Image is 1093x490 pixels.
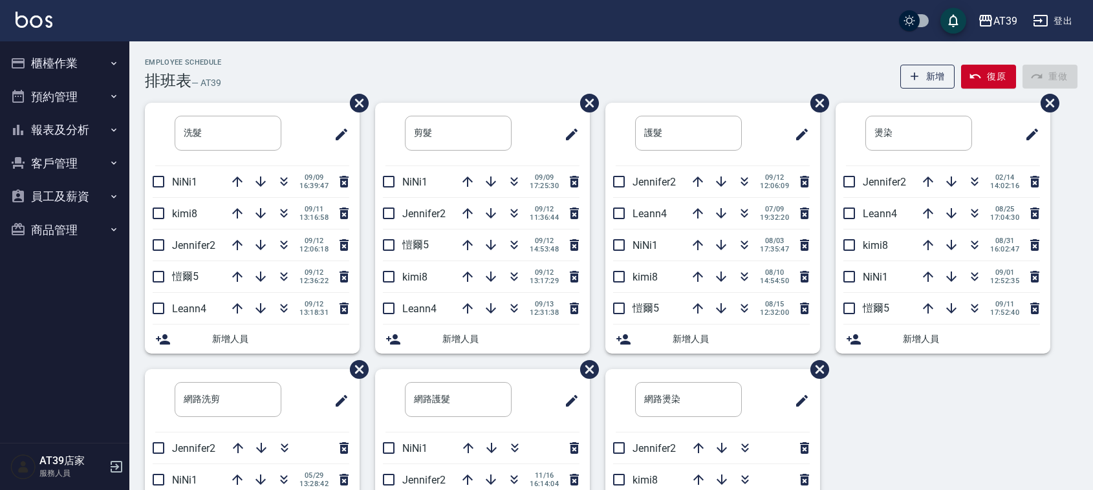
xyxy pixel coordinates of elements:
span: NiNi1 [172,474,197,486]
span: 09/12 [530,237,559,245]
span: kimi8 [172,208,197,220]
button: 預約管理 [5,80,124,114]
span: kimi8 [633,271,658,283]
h2: Employee Schedule [145,58,222,67]
span: 修改班表的標題 [786,385,810,416]
span: 09/13 [530,300,559,308]
span: 新增人員 [903,332,1040,346]
div: 新增人員 [605,325,820,354]
span: 12:31:38 [530,308,559,317]
span: 08/31 [990,237,1019,245]
input: 排版標題 [865,116,972,151]
span: 12:32:00 [760,308,789,317]
span: 11:36:44 [530,213,559,222]
input: 排版標題 [635,382,742,417]
span: 刪除班表 [570,84,601,122]
span: 修改班表的標題 [786,119,810,150]
span: 修改班表的標題 [326,119,349,150]
span: 修改班表的標題 [556,119,579,150]
span: 08/03 [760,237,789,245]
div: 新增人員 [836,325,1050,354]
button: 新增 [900,65,955,89]
span: 12:52:35 [990,277,1019,285]
span: 16:39:47 [299,182,329,190]
span: 13:28:42 [299,480,329,488]
span: Jennifer2 [633,176,676,188]
span: Jennifer2 [402,474,446,486]
span: Leann4 [402,303,437,315]
span: 16:02:47 [990,245,1019,253]
div: 新增人員 [145,325,360,354]
img: Logo [16,12,52,28]
span: 14:53:48 [530,245,559,253]
span: Leann4 [172,303,206,315]
span: 13:17:29 [530,277,559,285]
span: 17:52:40 [990,308,1019,317]
span: 刪除班表 [1031,84,1061,122]
span: Jennifer2 [863,176,906,188]
button: 登出 [1028,9,1077,33]
span: 13:16:58 [299,213,329,222]
button: 櫃檯作業 [5,47,124,80]
span: 12:36:22 [299,277,329,285]
button: AT39 [973,8,1023,34]
span: 愷爾5 [633,302,659,314]
span: NiNi1 [172,176,197,188]
span: 05/29 [299,471,329,480]
span: NiNi1 [402,176,427,188]
span: 新增人員 [673,332,810,346]
span: 17:25:30 [530,182,559,190]
span: Jennifer2 [172,442,215,454]
span: 09/09 [299,173,329,182]
span: 修改班表的標題 [1017,119,1040,150]
span: 愷爾5 [402,239,429,251]
span: 修改班表的標題 [556,385,579,416]
button: 商品管理 [5,213,124,247]
p: 服務人員 [39,467,105,479]
span: kimi8 [402,271,427,283]
h5: AT39店家 [39,454,105,467]
span: 09/11 [990,300,1019,308]
button: 員工及薪資 [5,180,124,213]
span: 修改班表的標題 [326,385,349,416]
span: 08/15 [760,300,789,308]
span: Leann4 [633,208,667,220]
span: 14:02:16 [990,182,1019,190]
span: 09/01 [990,268,1019,277]
span: 09/12 [530,268,559,277]
button: 復原 [961,65,1016,89]
span: 刪除班表 [570,350,601,389]
span: 新增人員 [212,332,349,346]
div: 新增人員 [375,325,590,354]
span: 17:04:30 [990,213,1019,222]
span: Jennifer2 [402,208,446,220]
h3: 排班表 [145,72,191,90]
span: 19:32:20 [760,213,789,222]
img: Person [10,454,36,480]
span: 02/14 [990,173,1019,182]
span: 刪除班表 [340,84,371,122]
input: 排版標題 [175,382,281,417]
span: 09/12 [299,237,329,245]
span: 09/12 [760,173,789,182]
span: 12:06:09 [760,182,789,190]
span: NiNi1 [402,442,427,454]
span: 09/12 [299,268,329,277]
span: 愷爾5 [863,302,889,314]
input: 排版標題 [405,116,512,151]
button: 客戶管理 [5,147,124,180]
span: 14:54:50 [760,277,789,285]
span: 08/10 [760,268,789,277]
span: Jennifer2 [633,442,676,454]
div: AT39 [993,13,1017,29]
span: NiNi1 [633,239,658,251]
span: 09/11 [299,205,329,213]
input: 排版標題 [405,382,512,417]
span: 刪除班表 [340,350,371,389]
span: 09/12 [299,300,329,308]
span: 13:18:31 [299,308,329,317]
span: Jennifer2 [172,239,215,251]
input: 排版標題 [635,116,742,151]
span: 11/16 [530,471,559,480]
span: 刪除班表 [801,350,831,389]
